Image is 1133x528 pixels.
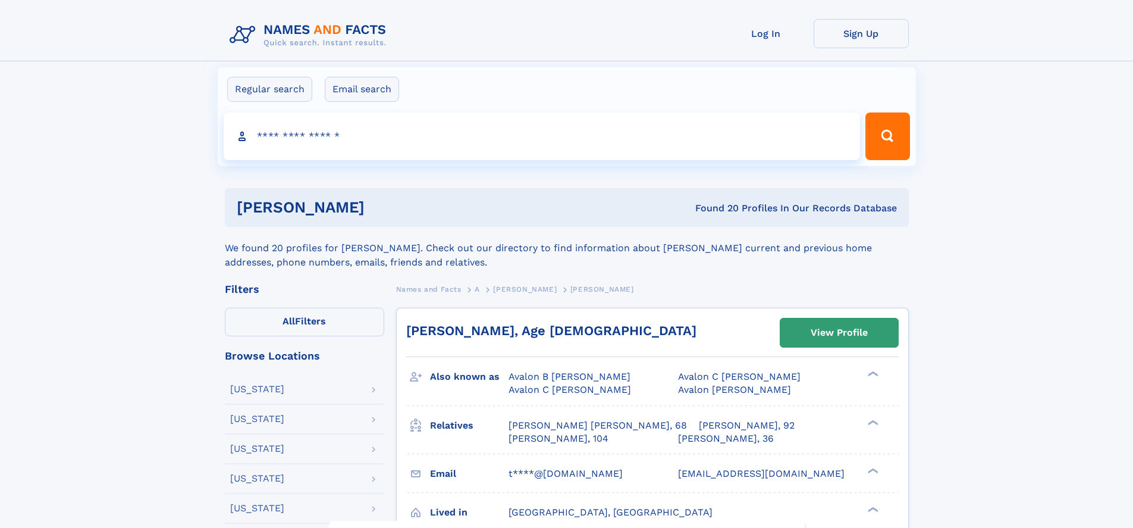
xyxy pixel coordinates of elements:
h3: Email [430,464,509,484]
div: ❯ [865,467,879,474]
label: Filters [225,308,384,336]
span: Avalon [PERSON_NAME] [678,384,791,395]
a: [PERSON_NAME], Age [DEMOGRAPHIC_DATA] [406,323,696,338]
div: [US_STATE] [230,444,284,454]
div: View Profile [811,319,868,346]
a: [PERSON_NAME] [493,282,557,296]
span: Avalon C [PERSON_NAME] [678,371,801,382]
a: A [475,282,480,296]
h3: Relatives [430,415,509,436]
span: [PERSON_NAME] [570,285,634,293]
div: Found 20 Profiles In Our Records Database [530,202,897,215]
input: search input [224,113,861,160]
div: ❯ [865,418,879,426]
span: [EMAIL_ADDRESS][DOMAIN_NAME] [678,468,845,479]
a: [PERSON_NAME], 104 [509,432,608,445]
h1: [PERSON_NAME] [237,200,530,215]
div: [US_STATE] [230,504,284,513]
span: Avalon B [PERSON_NAME] [509,371,630,382]
span: [PERSON_NAME] [493,285,557,293]
div: Filters [225,284,384,295]
span: Avalon C [PERSON_NAME] [509,384,631,395]
div: We found 20 profiles for [PERSON_NAME]. Check out our directory to find information about [PERSON... [225,227,909,270]
label: Regular search [227,77,312,102]
a: Names and Facts [396,282,462,296]
h3: Lived in [430,502,509,523]
a: [PERSON_NAME], 36 [678,432,774,445]
h3: Also known as [430,367,509,387]
div: ❯ [865,505,879,513]
button: Search Button [865,113,909,160]
span: [GEOGRAPHIC_DATA], [GEOGRAPHIC_DATA] [509,507,713,518]
div: ❯ [865,370,879,378]
a: View Profile [780,318,898,347]
div: Browse Locations [225,351,384,361]
a: Log In [718,19,814,48]
a: [PERSON_NAME], 92 [699,419,795,432]
a: Sign Up [814,19,909,48]
div: [US_STATE] [230,385,284,394]
label: Email search [325,77,399,102]
div: [US_STATE] [230,414,284,424]
img: Logo Names and Facts [225,19,396,51]
div: [US_STATE] [230,474,284,483]
a: [PERSON_NAME] [PERSON_NAME], 68 [509,419,687,432]
span: All [283,315,295,327]
span: A [475,285,480,293]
